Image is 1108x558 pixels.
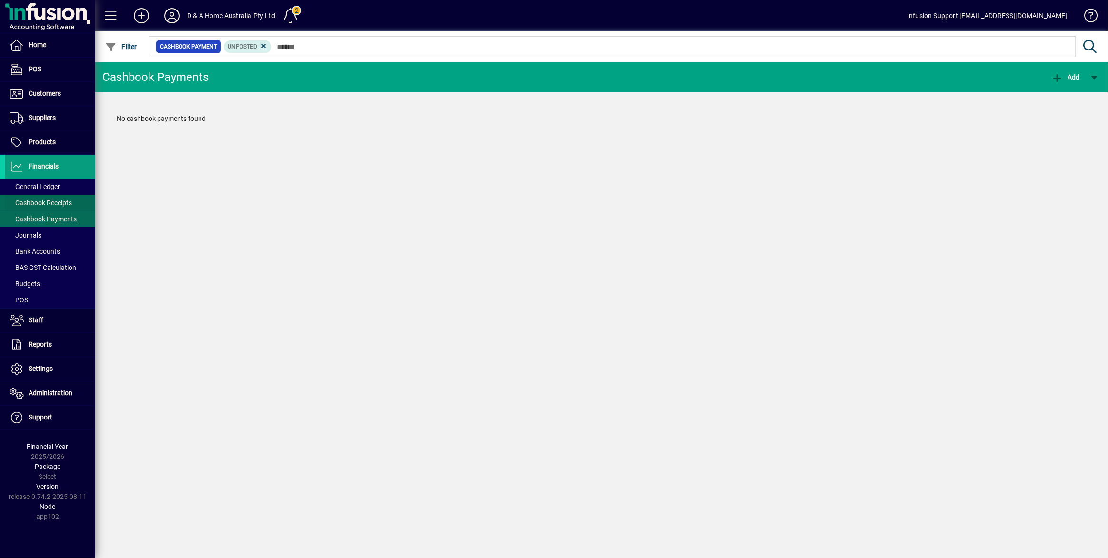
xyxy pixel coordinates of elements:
button: Filter [103,38,140,55]
a: Home [5,33,95,57]
span: Cashbook Payment [160,42,217,51]
span: Settings [29,365,53,372]
span: Customers [29,90,61,97]
a: POS [5,292,95,308]
span: BAS GST Calculation [10,264,76,271]
span: Unposted [228,43,257,50]
span: Add [1051,73,1080,81]
a: Administration [5,381,95,405]
span: Filter [105,43,137,50]
mat-chip: Transaction status: Unposted [224,40,272,53]
span: Suppliers [29,114,56,121]
a: General Ledger [5,179,95,195]
div: No cashbook payments found [107,104,1096,133]
span: Bank Accounts [10,248,60,255]
a: Support [5,406,95,429]
div: Infusion Support [EMAIL_ADDRESS][DOMAIN_NAME] [907,8,1068,23]
span: Financials [29,162,59,170]
span: Support [29,413,52,421]
span: Cashbook Receipts [10,199,72,207]
span: Cashbook Payments [10,215,77,223]
span: Journals [10,231,41,239]
span: Products [29,138,56,146]
a: POS [5,58,95,81]
a: Suppliers [5,106,95,130]
a: Journals [5,227,95,243]
a: BAS GST Calculation [5,259,95,276]
div: Cashbook Payments [102,70,209,85]
span: Home [29,41,46,49]
span: Package [35,463,60,470]
div: D & A Home Australia Pty Ltd [187,8,275,23]
span: Node [40,503,56,510]
a: Reports [5,333,95,357]
span: Reports [29,340,52,348]
span: POS [29,65,41,73]
a: Staff [5,309,95,332]
a: Products [5,130,95,154]
a: Cashbook Payments [5,211,95,227]
span: Version [37,483,59,490]
a: Cashbook Receipts [5,195,95,211]
span: Financial Year [27,443,69,450]
a: Customers [5,82,95,106]
a: Knowledge Base [1077,2,1096,33]
button: Add [126,7,157,24]
a: Budgets [5,276,95,292]
a: Bank Accounts [5,243,95,259]
a: Settings [5,357,95,381]
span: General Ledger [10,183,60,190]
span: Staff [29,316,43,324]
span: Budgets [10,280,40,288]
button: Add [1049,69,1082,86]
button: Profile [157,7,187,24]
span: POS [10,296,28,304]
span: Administration [29,389,72,397]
